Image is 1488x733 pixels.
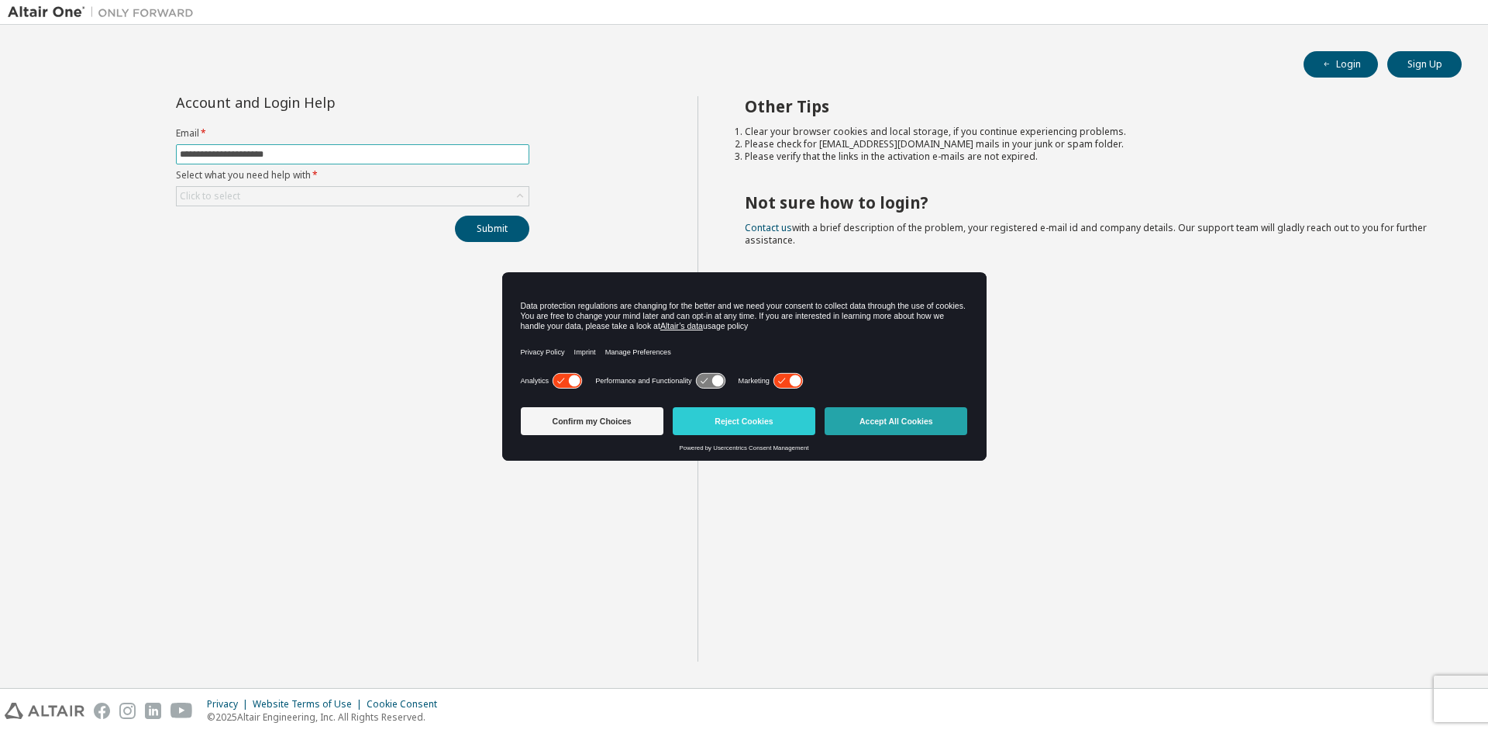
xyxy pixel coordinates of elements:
a: Contact us [745,221,792,234]
img: altair_logo.svg [5,703,84,719]
label: Select what you need help with [176,169,529,182]
h2: Other Tips [745,96,1435,116]
div: Website Terms of Use [253,698,367,711]
li: Please verify that the links in the activation e-mails are not expired. [745,150,1435,163]
button: Sign Up [1387,51,1462,78]
span: with a brief description of the problem, your registered e-mail id and company details. Our suppo... [745,221,1427,247]
h2: Not sure how to login? [745,192,1435,213]
label: Email [176,127,529,140]
p: © 2025 Altair Engineering, Inc. All Rights Reserved. [207,711,446,724]
li: Clear your browser cookies and local storage, if you continue experiencing problems. [745,126,1435,138]
div: Privacy [207,698,253,711]
img: instagram.svg [119,703,136,719]
div: Click to select [180,190,240,202]
img: Altair One [8,5,201,20]
img: youtube.svg [170,703,193,719]
li: Please check for [EMAIL_ADDRESS][DOMAIN_NAME] mails in your junk or spam folder. [745,138,1435,150]
button: Submit [455,216,529,242]
img: facebook.svg [94,703,110,719]
button: Login [1304,51,1378,78]
div: Click to select [177,187,529,206]
div: Cookie Consent [367,698,446,711]
img: linkedin.svg [145,703,161,719]
div: Account and Login Help [176,96,459,109]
